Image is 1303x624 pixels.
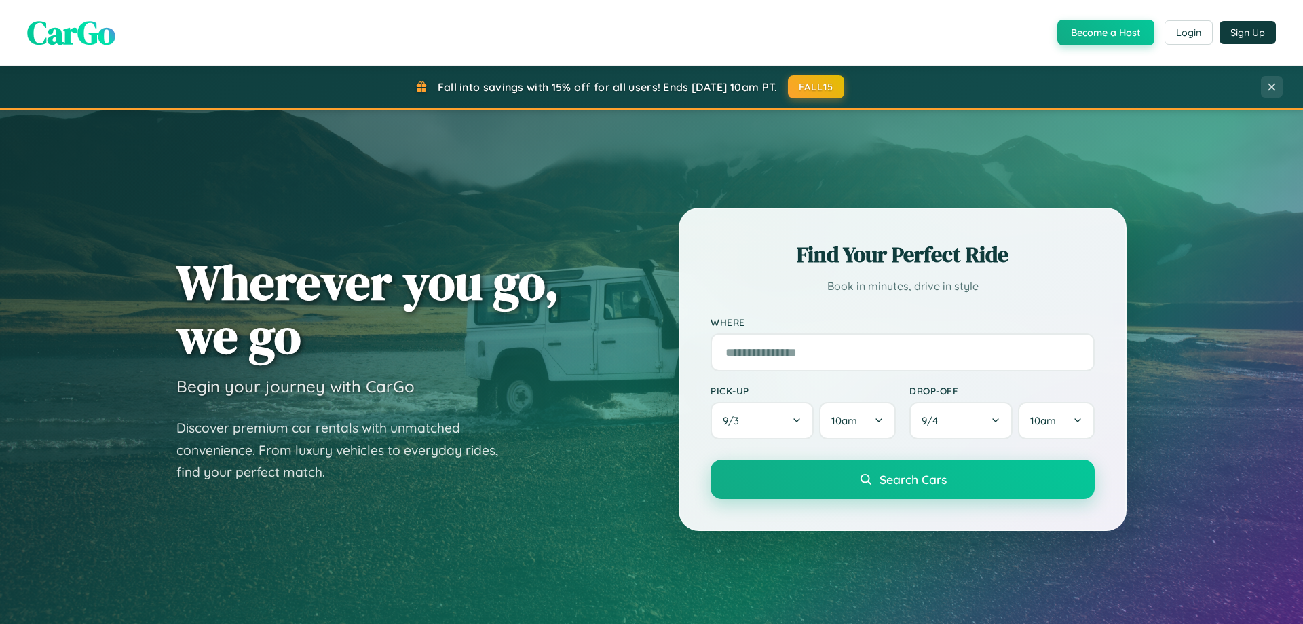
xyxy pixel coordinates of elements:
[909,402,1013,439] button: 9/4
[1018,402,1095,439] button: 10am
[819,402,896,439] button: 10am
[1220,21,1276,44] button: Sign Up
[176,417,516,483] p: Discover premium car rentals with unmatched convenience. From luxury vehicles to everyday rides, ...
[880,472,947,487] span: Search Cars
[1030,414,1056,427] span: 10am
[723,414,746,427] span: 9 / 3
[711,385,896,397] label: Pick-up
[711,240,1095,270] h2: Find Your Perfect Ride
[1057,20,1154,45] button: Become a Host
[788,75,845,98] button: FALL15
[711,316,1095,328] label: Where
[711,276,1095,296] p: Book in minutes, drive in style
[27,10,115,55] span: CarGo
[831,414,857,427] span: 10am
[909,385,1095,397] label: Drop-off
[176,255,559,363] h1: Wherever you go, we go
[438,80,778,94] span: Fall into savings with 15% off for all users! Ends [DATE] 10am PT.
[922,414,945,427] span: 9 / 4
[711,402,814,439] button: 9/3
[176,376,415,397] h3: Begin your journey with CarGo
[1165,20,1213,45] button: Login
[711,460,1095,499] button: Search Cars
